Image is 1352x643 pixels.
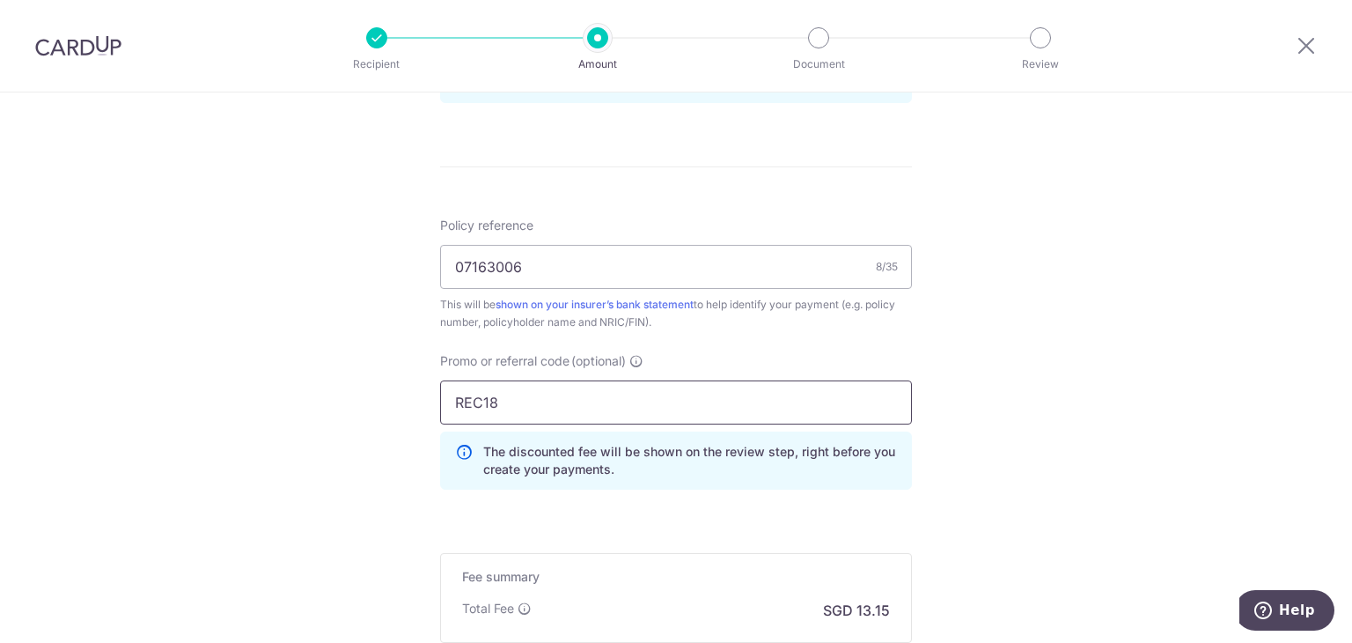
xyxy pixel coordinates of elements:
p: Amount [533,55,663,73]
div: This will be to help identify your payment (e.g. policy number, policyholder name and NRIC/FIN). [440,296,912,331]
h5: Fee summary [462,568,890,586]
iframe: Opens a widget where you can find more information [1239,590,1334,634]
label: Policy reference [440,217,533,234]
span: (optional) [571,352,626,370]
p: SGD 13.15 [823,600,890,621]
p: Document [753,55,884,73]
img: CardUp [35,35,121,56]
p: Review [975,55,1106,73]
span: Promo or referral code [440,352,569,370]
p: Total Fee [462,600,514,617]
p: Recipient [312,55,442,73]
div: 8/35 [876,258,898,276]
a: shown on your insurer’s bank statement [496,298,694,311]
p: The discounted fee will be shown on the review step, right before you create your payments. [483,443,897,478]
